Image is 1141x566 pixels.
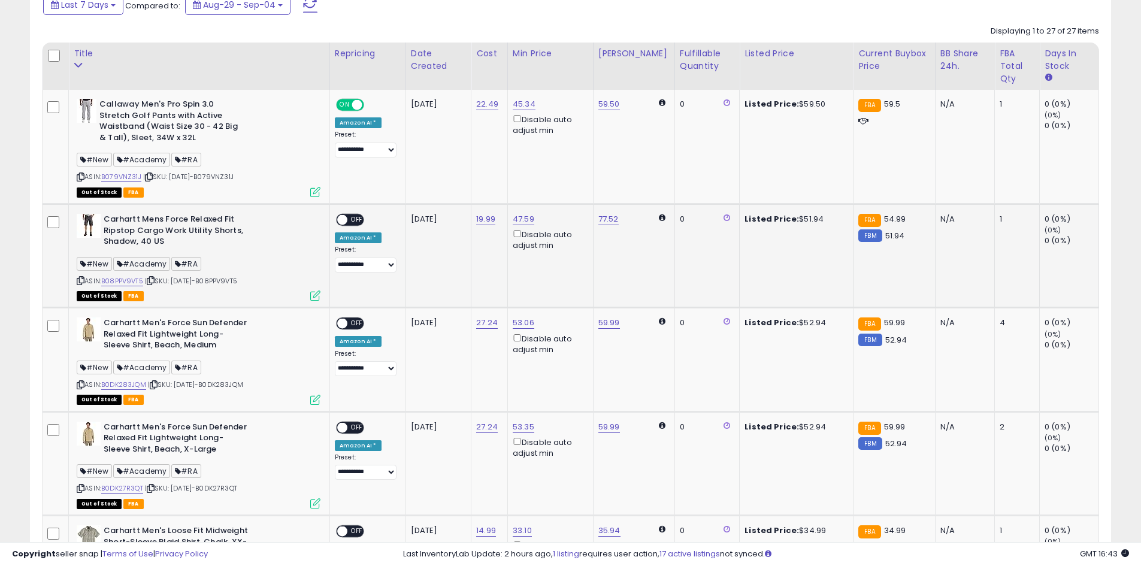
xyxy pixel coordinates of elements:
span: All listings that are currently out of stock and unavailable for purchase on Amazon [77,187,122,198]
a: B08PPV9VT5 [101,276,143,286]
span: #Academy [113,464,170,478]
span: 59.5 [884,98,901,110]
a: 14.99 [476,525,496,537]
div: Preset: [335,350,397,377]
b: Listed Price: [744,525,799,536]
div: N/A [940,422,985,432]
div: N/A [940,525,985,536]
span: 52.94 [885,334,907,346]
div: $59.50 [744,99,844,110]
span: | SKU: [DATE]-B0DK27R3QT [145,483,237,493]
small: FBM [858,334,882,346]
div: FBA Total Qty [1000,47,1034,85]
div: 0 [680,317,730,328]
b: Listed Price: [744,317,799,328]
div: 0 (0%) [1045,340,1098,350]
span: #New [77,464,112,478]
small: FBA [858,525,880,538]
small: FBA [858,214,880,227]
div: ASIN: [77,422,320,507]
a: 27.24 [476,317,498,329]
b: Carhartt Mens Force Relaxed Fit Ripstop Cargo Work Utility Shorts, Shadow, 40 US [104,214,249,250]
small: (0%) [1045,110,1061,120]
div: [DATE] [411,214,459,225]
div: 0 [680,99,730,110]
img: 414TCHPjOkL._SL40_.jpg [77,317,101,341]
a: 33.10 [513,525,532,537]
b: Carhartt Men's Force Sun Defender Relaxed Fit Lightweight Long-Sleeve Shirt, Beach, Medium [104,317,249,354]
span: #RA [171,153,201,167]
span: | SKU: [DATE]-B0DK283JQM [148,380,243,389]
b: Listed Price: [744,421,799,432]
a: B0DK283JQM [101,380,146,390]
div: Min Price [513,47,588,60]
span: 59.99 [884,421,906,432]
div: N/A [940,214,985,225]
small: Days In Stock. [1045,72,1052,83]
div: 0 (0%) [1045,99,1098,110]
div: N/A [940,317,985,328]
small: FBA [858,99,880,112]
a: 59.99 [598,317,620,329]
div: 0 [680,422,730,432]
span: OFF [347,526,367,537]
span: FBA [123,187,144,198]
b: Listed Price: [744,98,799,110]
small: FBA [858,317,880,331]
div: Amazon AI * [335,336,382,347]
div: 0 (0%) [1045,214,1098,225]
span: | SKU: [DATE]-B079VNZ31J [143,172,234,181]
span: FBA [123,499,144,509]
div: 0 (0%) [1045,525,1098,536]
div: N/A [940,99,985,110]
small: (0%) [1045,329,1061,339]
div: Disable auto adjust min [513,113,584,136]
div: Disable auto adjust min [513,332,584,355]
div: seller snap | | [12,549,208,560]
div: 0 (0%) [1045,235,1098,246]
div: Last InventoryLab Update: 2 hours ago, requires user action, not synced. [403,549,1129,560]
a: Terms of Use [102,548,153,559]
small: FBM [858,437,882,450]
div: Displaying 1 to 27 of 27 items [991,26,1099,37]
a: 27.24 [476,421,498,433]
small: FBA [858,422,880,435]
span: All listings that are currently out of stock and unavailable for purchase on Amazon [77,395,122,405]
a: 19.99 [476,213,495,225]
div: Date Created [411,47,466,72]
small: (0%) [1045,225,1061,235]
div: [PERSON_NAME] [598,47,670,60]
div: Amazon AI * [335,232,382,243]
div: Fulfillable Quantity [680,47,734,72]
span: OFF [347,422,367,432]
strong: Copyright [12,548,56,559]
div: [DATE] [411,525,459,536]
span: #Academy [113,153,170,167]
span: #RA [171,257,201,271]
span: 34.99 [884,525,906,536]
div: 0 (0%) [1045,120,1098,131]
span: FBA [123,291,144,301]
span: #Academy [113,361,170,374]
div: Cost [476,47,503,60]
div: ASIN: [77,317,320,403]
span: #RA [171,361,201,374]
div: BB Share 24h. [940,47,989,72]
small: FBM [858,229,882,242]
a: 59.50 [598,98,620,110]
div: ASIN: [77,99,320,196]
div: Disable auto adjust min [513,228,584,251]
div: Preset: [335,453,397,480]
div: 0 (0%) [1045,317,1098,328]
div: Amazon AI * [335,440,382,451]
a: 35.94 [598,525,621,537]
span: All listings that are currently out of stock and unavailable for purchase on Amazon [77,291,122,301]
img: 31L00RH2AwL._SL40_.jpg [77,214,101,238]
a: 53.06 [513,317,534,329]
b: Carhartt Men's Force Sun Defender Relaxed Fit Lightweight Long-Sleeve Shirt, Beach, X-Large [104,422,249,458]
a: 47.59 [513,213,534,225]
b: Carhartt Men's Loose Fit Midweight Short-Sleeve Plaid Shirt, Chalk, XX-Large [104,525,249,562]
a: B0DK27R3QT [101,483,143,494]
div: [DATE] [411,317,459,328]
div: 4 [1000,317,1030,328]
